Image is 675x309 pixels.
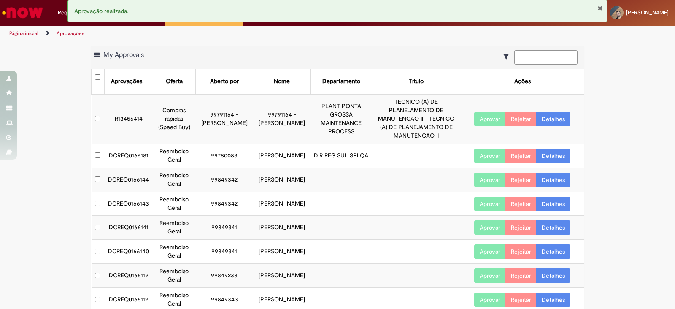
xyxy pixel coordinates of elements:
[514,77,531,86] div: Ações
[210,77,239,86] div: Aberto por
[505,244,537,259] button: Rejeitar
[253,216,310,240] td: [PERSON_NAME]
[253,94,310,144] td: 99791164 - [PERSON_NAME]
[103,51,144,59] span: My Approvals
[153,192,195,216] td: Reembolso Geral
[474,244,506,259] button: Aprovar
[536,293,570,307] a: Detalhes
[474,197,506,211] button: Aprovar
[104,240,153,264] td: DCREQ0166140
[153,216,195,240] td: Reembolso Geral
[196,168,253,192] td: 99849342
[274,77,290,86] div: Nome
[474,220,506,235] button: Aprovar
[505,112,537,126] button: Rejeitar
[409,77,424,86] div: Título
[153,240,195,264] td: Reembolso Geral
[9,30,38,37] a: Página inicial
[505,173,537,187] button: Rejeitar
[196,192,253,216] td: 99849342
[196,216,253,240] td: 99849341
[74,7,128,15] span: Aprovação realizada.
[322,77,360,86] div: Departamento
[474,293,506,307] button: Aprovar
[6,26,444,41] ul: Trilhas de página
[153,264,195,288] td: Reembolso Geral
[111,77,142,86] div: Aprovações
[104,168,153,192] td: DCREQ0166144
[196,94,253,144] td: 99791164 - [PERSON_NAME]
[196,264,253,288] td: 99849238
[153,94,195,144] td: Compras rápidas (Speed Buy)
[153,168,195,192] td: Reembolso Geral
[474,112,506,126] button: Aprovar
[104,264,153,288] td: DCREQ0166119
[474,149,506,163] button: Aprovar
[536,197,570,211] a: Detalhes
[505,268,537,283] button: Rejeitar
[505,149,537,163] button: Rejeitar
[536,220,570,235] a: Detalhes
[474,268,506,283] button: Aprovar
[597,5,603,11] button: Fechar Notificação
[536,173,570,187] a: Detalhes
[504,54,513,60] i: Mostrar filtros para: Suas Solicitações
[57,30,84,37] a: Aprovações
[104,69,153,94] th: Aprovações
[626,9,669,16] span: [PERSON_NAME]
[58,8,87,17] span: Requisições
[536,244,570,259] a: Detalhes
[505,293,537,307] button: Rejeitar
[153,144,195,168] td: Reembolso Geral
[196,240,253,264] td: 99849341
[166,77,183,86] div: Oferta
[536,149,570,163] a: Detalhes
[1,4,44,21] img: ServiceNow
[253,168,310,192] td: [PERSON_NAME]
[104,216,153,240] td: DCREQ0166141
[196,144,253,168] td: 99780083
[536,268,570,283] a: Detalhes
[310,94,372,144] td: PLANT PONTA GROSSA MAINTENANCE PROCESS
[505,220,537,235] button: Rejeitar
[505,197,537,211] button: Rejeitar
[104,144,153,168] td: DCREQ0166181
[372,94,461,144] td: TECNICO (A) DE PLANEJAMENTO DE MANUTENCAO II - TECNICO (A) DE PLANEJAMENTO DE MANUTENCAO II
[310,144,372,168] td: DIR REG SUL SPI QA
[104,94,153,144] td: R13456414
[536,112,570,126] a: Detalhes
[253,192,310,216] td: [PERSON_NAME]
[104,192,153,216] td: DCREQ0166143
[253,240,310,264] td: [PERSON_NAME]
[474,173,506,187] button: Aprovar
[253,264,310,288] td: [PERSON_NAME]
[253,144,310,168] td: [PERSON_NAME]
